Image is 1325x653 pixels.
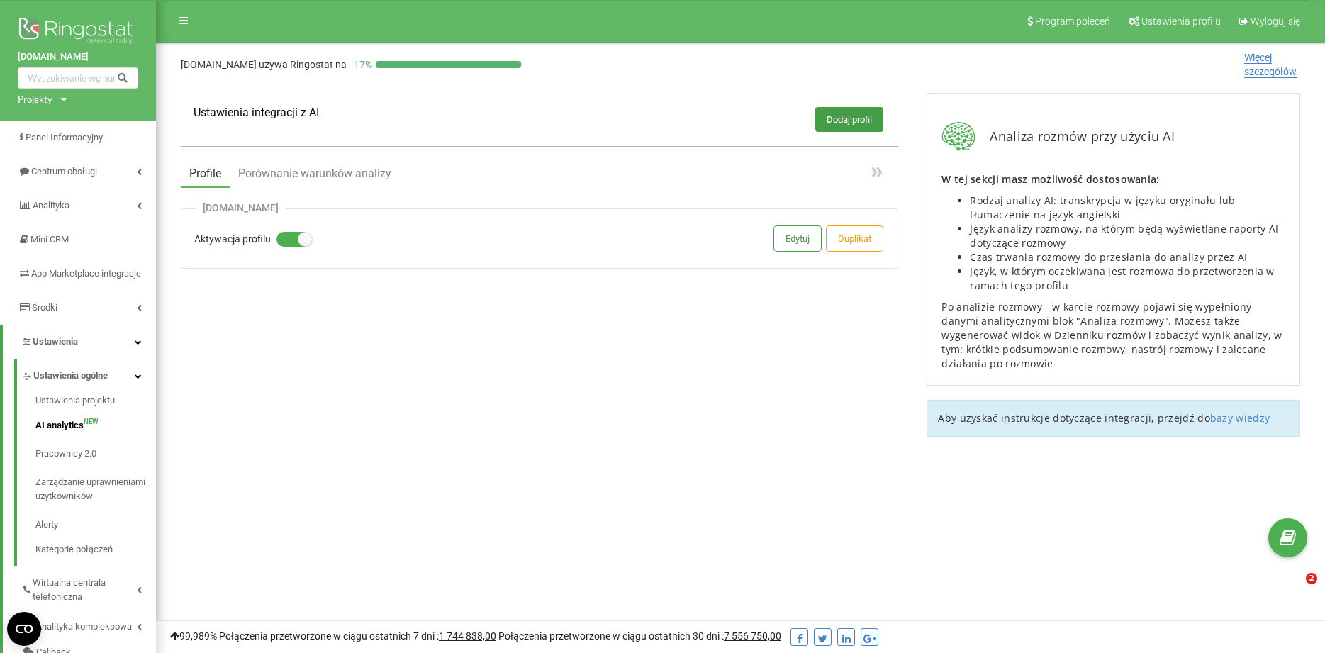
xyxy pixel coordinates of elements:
[31,268,141,279] span: App Marketplace integracje
[724,630,781,642] u: 7 556 750,00
[32,302,57,313] span: Środki
[774,226,821,251] button: Edytuj
[941,172,1285,186] p: W tej sekcji masz możliwość dostosowania:
[1141,16,1221,27] span: Ustawienia profilu
[498,630,781,642] span: Połączenia przetworzone w ciągu ostatnich 30 dni :
[33,200,69,211] span: Analityka
[827,226,883,251] button: Duplikat
[196,202,286,214] div: [DOMAIN_NAME]
[181,161,230,188] button: Profile
[970,222,1285,250] li: Język analizy rozmowy, na którym będą wyświetlane raporty AI dotyczące rozmowy
[18,67,138,89] input: Wyszukiwanie wg numeru
[1035,16,1110,27] span: Program poleceń
[33,576,137,604] span: Wirtualna centrala telefoniczna
[970,250,1285,264] li: Czas trwania rozmowy do przesłania do analizy przez AI
[1251,16,1300,27] span: Wyloguj się
[26,132,103,143] span: Panel Informacyjny
[181,57,347,72] p: [DOMAIN_NAME]
[170,630,217,642] span: 99,989%
[35,539,156,557] a: Kategorie połączeń
[970,194,1285,222] li: Rodzaj analizy AI: transkrypcja w języku oryginału lub tłumaczenie na język angielski
[18,50,138,64] a: [DOMAIN_NAME]
[33,369,108,383] span: Ustawienia ogólne
[3,325,156,359] a: Ustawienia
[21,566,156,610] a: Wirtualna centrala telefoniczna
[33,336,78,347] span: Ustawienia
[35,394,156,411] a: Ustawienia projektu
[219,630,496,642] span: Połączenia przetworzone w ciągu ostatnich 7 dni :
[941,300,1285,371] p: Po analizie rozmowy - w karcie rozmowy pojawi się wypełniony danymi analitycznymi blok "Analiza r...
[1306,573,1317,584] span: 2
[18,92,52,106] div: Projekty
[21,359,156,389] a: Ustawienia ogólne
[970,264,1285,293] li: Język, w którym oczekiwana jest rozmowa do przetworzenia w ramach tego profilu
[31,166,97,177] span: Centrum obsługi
[1244,52,1297,78] span: Więcej szczegółów
[194,106,319,119] h1: Ustawienia integracji z AI
[35,468,156,510] a: Zarządzanie uprawnieniami użytkowników
[194,232,271,246] label: Aktywacja profilu
[36,620,132,634] span: Analityka kompleksowa
[259,59,347,70] span: używa Ringostat na
[35,510,156,539] a: Alerty
[1210,411,1270,425] a: bazy wiedzy
[35,440,156,468] a: Pracownicy 2.0
[439,630,496,642] u: 1 744 838,00
[18,14,138,50] img: Ringostat logo
[938,411,1289,425] p: Aby uzyskać instrukcje dotyczące integracji, przejdź do
[7,612,41,646] button: Open CMP widget
[941,122,1285,151] div: Analiza rozmów przy użyciu AI
[815,107,883,132] button: Dodaj profil
[30,234,69,245] span: Mini CRM
[21,610,156,640] a: Analityka kompleksowa
[230,161,400,186] button: Porównanie warunków analizy
[35,411,156,440] a: AI analyticsNEW
[1277,573,1311,607] iframe: Intercom live chat
[347,57,376,72] p: 17 %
